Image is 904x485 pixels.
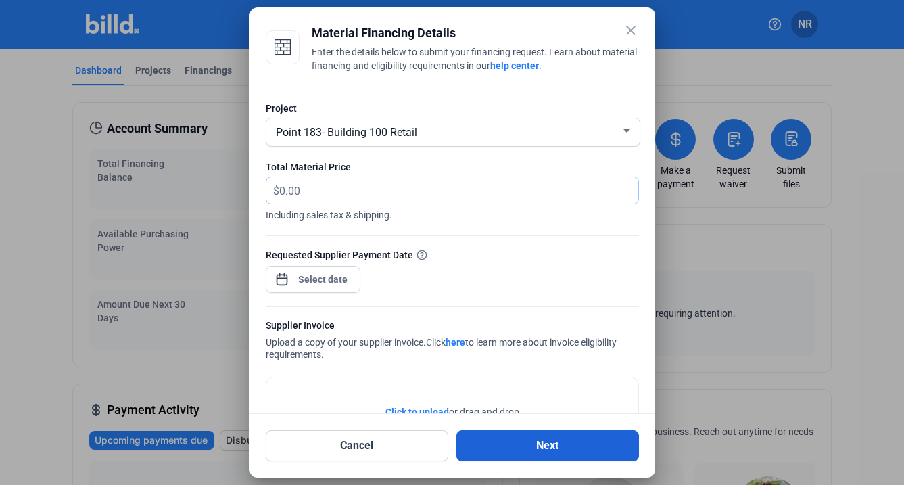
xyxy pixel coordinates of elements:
div: Project [266,101,639,115]
div: Enter the details below to submit your financing request. Learn about material financing and elig... [312,45,639,75]
span: Click to upload [385,407,449,417]
input: 0.00 [279,177,638,204]
span: or drag and drop [449,405,519,419]
span: . [539,60,542,71]
span: $ [266,177,279,200]
span: Point 183- Building 100 Retail [276,126,417,139]
span: Including sales tax & shipping. [266,204,639,222]
span: Click to learn more about invoice eligibility requirements. [266,337,617,360]
button: Open calendar [275,266,289,279]
div: Upload a copy of your supplier invoice. [266,319,639,363]
a: help center [490,60,539,71]
div: Total Material Price [266,160,639,174]
button: Cancel [266,430,448,461]
mat-icon: close [623,22,639,39]
input: Select date [294,271,352,287]
button: Next [456,430,639,461]
div: Supplier Invoice [266,319,639,336]
div: Material Financing Details [312,24,639,43]
div: Requested Supplier Payment Date [266,248,639,262]
a: here [446,337,465,348]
